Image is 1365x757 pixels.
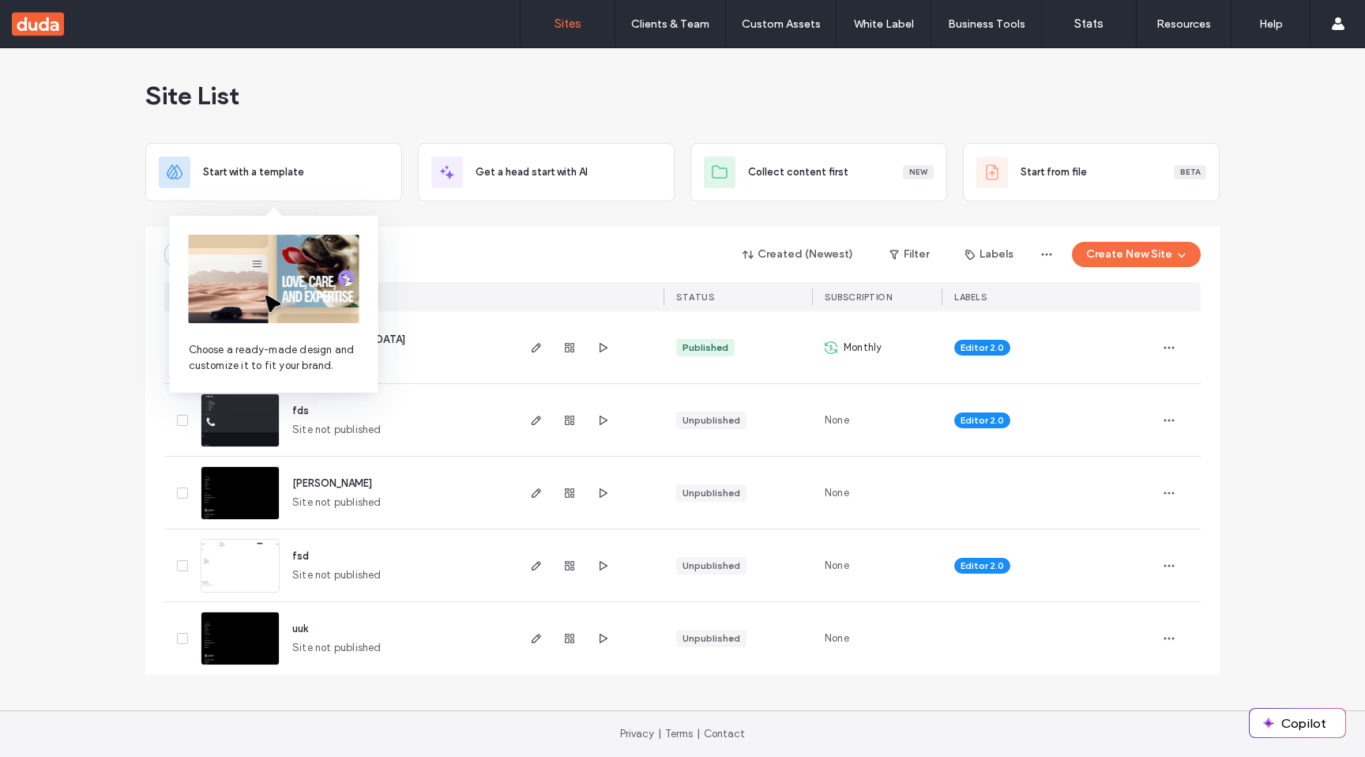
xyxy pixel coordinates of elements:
[292,567,382,583] span: Site not published
[742,17,821,31] label: Custom Assets
[682,486,740,500] div: Unpublished
[292,640,382,656] span: Site not published
[292,623,308,635] a: uuk
[189,235,359,323] img: from-template.png
[658,728,661,740] span: |
[704,728,745,740] a: Contact
[948,17,1025,31] label: Business Tools
[951,242,1028,267] button: Labels
[665,728,693,740] a: Terms
[729,242,867,267] button: Created (Newest)
[854,17,914,31] label: White Label
[954,292,987,303] span: LABELS
[203,164,304,180] span: Start with a template
[1021,164,1087,180] span: Start from file
[825,558,849,574] span: None
[874,242,945,267] button: Filter
[555,17,581,31] label: Sites
[825,292,892,303] span: SUBSCRIPTION
[145,143,402,201] div: Start with a template
[292,477,372,489] a: [PERSON_NAME]
[418,143,675,201] div: Get a head start with AI
[292,495,382,510] span: Site not published
[825,485,849,501] span: None
[1174,165,1206,179] div: Beta
[682,631,740,646] div: Unpublished
[844,340,882,356] span: Monthly
[145,80,239,111] span: Site List
[1156,17,1211,31] label: Resources
[620,728,654,740] a: Privacy
[1250,709,1345,737] button: Copilot
[961,341,1004,355] span: Editor 2.0
[961,559,1004,573] span: Editor 2.0
[748,164,848,180] span: Collect content first
[697,728,700,740] span: |
[961,413,1004,427] span: Editor 2.0
[963,143,1220,201] div: Start from fileBeta
[825,412,849,428] span: None
[292,550,309,562] a: fsd
[189,342,359,374] span: Choose a ready-made design and customize it to fit your brand.
[682,341,728,355] div: Published
[676,292,714,303] span: STATUS
[682,413,740,427] div: Unpublished
[1074,17,1104,31] label: Stats
[690,143,947,201] div: Collect content firstNew
[631,17,709,31] label: Clients & Team
[1072,242,1201,267] button: Create New Site
[682,559,740,573] div: Unpublished
[476,164,588,180] span: Get a head start with AI
[292,422,382,438] span: Site not published
[825,631,849,646] span: None
[292,405,309,416] a: fds
[903,165,934,179] div: New
[1259,17,1283,31] label: Help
